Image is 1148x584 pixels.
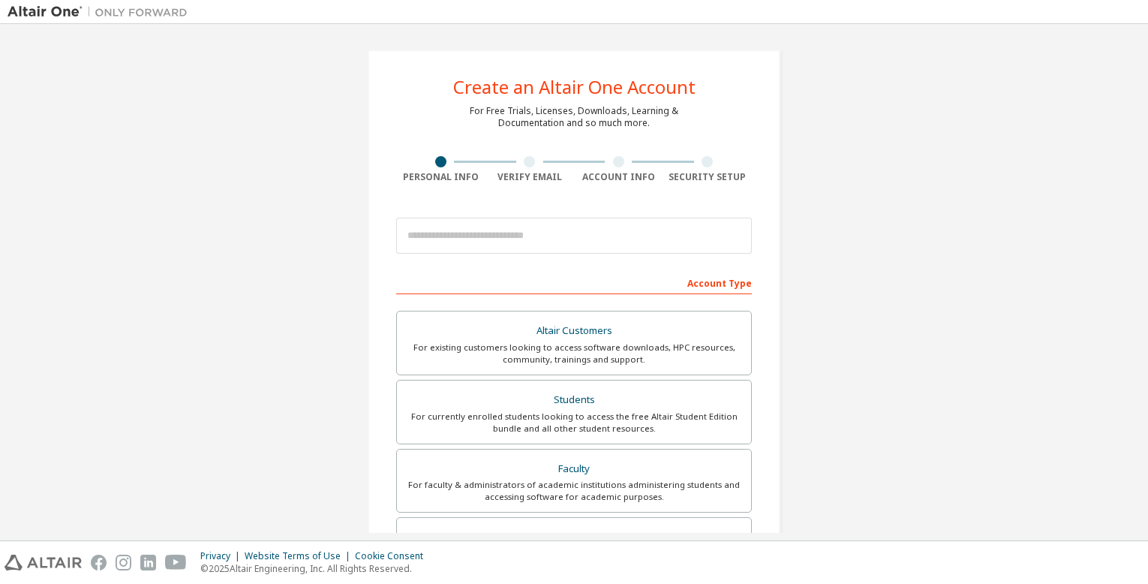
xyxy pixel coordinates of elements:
div: Altair Customers [406,321,742,342]
div: Cookie Consent [355,550,432,562]
div: Website Terms of Use [245,550,355,562]
div: Create an Altair One Account [453,78,696,96]
div: For existing customers looking to access software downloads, HPC resources, community, trainings ... [406,342,742,366]
div: Security Setup [663,171,753,183]
div: Faculty [406,459,742,480]
div: Account Info [574,171,663,183]
img: youtube.svg [165,555,187,570]
div: For faculty & administrators of academic institutions administering students and accessing softwa... [406,479,742,503]
div: Everyone else [406,527,742,548]
div: Privacy [200,550,245,562]
div: For currently enrolled students looking to access the free Altair Student Edition bundle and all ... [406,411,742,435]
img: instagram.svg [116,555,131,570]
div: Account Type [396,270,752,294]
img: altair_logo.svg [5,555,82,570]
p: © 2025 Altair Engineering, Inc. All Rights Reserved. [200,562,432,575]
div: Personal Info [396,171,485,183]
div: For Free Trials, Licenses, Downloads, Learning & Documentation and so much more. [470,105,678,129]
div: Students [406,390,742,411]
img: linkedin.svg [140,555,156,570]
div: Verify Email [485,171,575,183]
img: facebook.svg [91,555,107,570]
img: Altair One [8,5,195,20]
